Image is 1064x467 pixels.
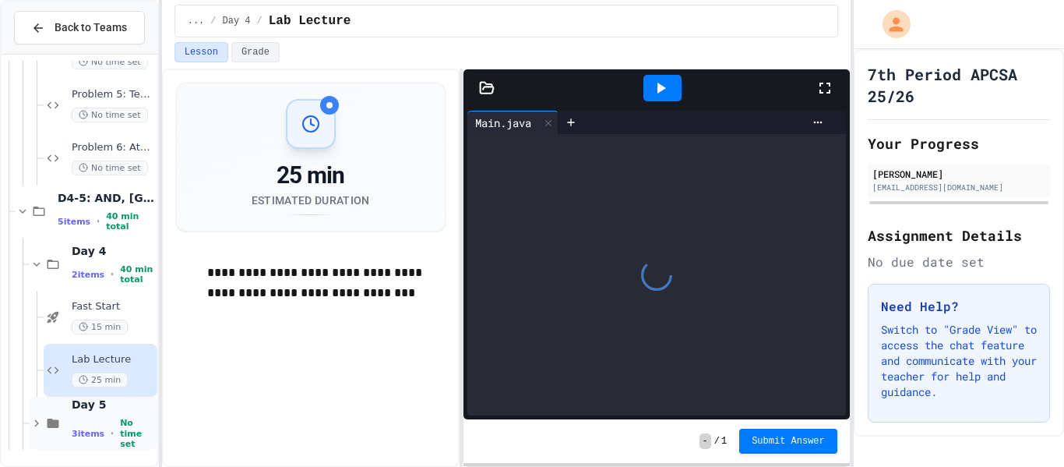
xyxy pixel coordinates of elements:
[188,15,205,27] span: ...
[72,244,154,258] span: Day 4
[72,373,128,387] span: 25 min
[111,427,114,440] span: •
[739,429,837,454] button: Submit Answer
[174,42,228,62] button: Lesson
[72,141,154,154] span: Problem 6: Athletic Achievement Tracker
[223,15,251,27] span: Day 4
[14,11,145,44] button: Back to Teams
[868,63,1050,107] h1: 7th Period APCSA 25/26
[72,300,154,313] span: Fast Start
[467,115,539,131] div: Main.java
[881,322,1037,400] p: Switch to "Grade View" to access the chat feature and communicate with your teacher for help and ...
[868,225,1050,246] h2: Assignment Details
[467,111,558,134] div: Main.java
[120,264,154,285] span: 40 min total
[72,429,104,439] span: 3 items
[872,167,1045,181] div: [PERSON_NAME]
[72,55,148,69] span: No time set
[721,435,727,448] span: 1
[752,435,825,448] span: Submit Answer
[866,6,914,42] div: My Account
[72,320,128,334] span: 15 min
[111,268,114,281] span: •
[120,418,154,449] span: No time set
[97,215,100,228] span: •
[72,108,148,122] span: No time set
[72,88,154,101] span: Problem 5: Team Qualification System
[872,182,1045,193] div: [EMAIL_ADDRESS][DOMAIN_NAME]
[106,211,154,232] span: 40 min total
[72,398,154,412] span: Day 5
[868,253,1050,271] div: No due date set
[58,217,90,227] span: 5 items
[231,42,280,62] button: Grade
[72,161,148,175] span: No time set
[252,161,370,189] div: 25 min
[868,133,1050,154] h2: Your Progress
[269,12,351,30] span: Lab Lecture
[881,297,1037,316] h3: Need Help?
[72,353,154,366] span: Lab Lecture
[55,19,127,36] span: Back to Teams
[252,193,370,208] div: Estimated Duration
[699,433,711,449] span: -
[210,15,216,27] span: /
[72,270,104,280] span: 2 items
[714,435,720,448] span: /
[58,191,154,205] span: D4-5: AND, [GEOGRAPHIC_DATA], NOT
[257,15,262,27] span: /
